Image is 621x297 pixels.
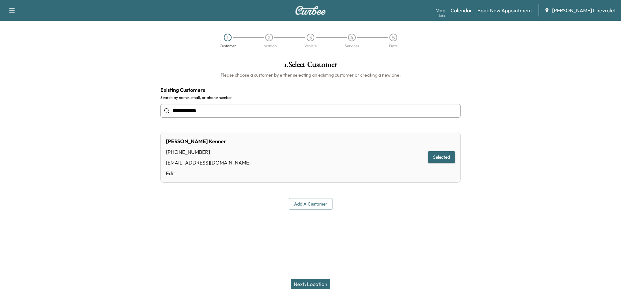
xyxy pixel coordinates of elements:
[160,86,461,94] h4: Existing Customers
[166,169,251,177] a: Edit
[166,137,251,145] div: [PERSON_NAME] Kenner
[428,151,455,163] button: Selected
[435,6,445,14] a: MapBeta
[552,6,616,14] span: [PERSON_NAME] Chevrolet
[261,44,277,48] div: Location
[224,34,232,41] div: 1
[348,34,356,41] div: 4
[439,13,445,18] div: Beta
[291,279,330,289] button: Next: Location
[477,6,532,14] a: Book New Appointment
[160,72,461,78] h6: Please choose a customer by either selecting an existing customer or creating a new one.
[289,198,332,210] button: Add a customer
[307,34,314,41] div: 3
[451,6,472,14] a: Calendar
[160,61,461,72] h1: 1 . Select Customer
[166,159,251,166] div: [EMAIL_ADDRESS][DOMAIN_NAME]
[389,44,398,48] div: Date
[166,148,251,156] div: [PHONE_NUMBER]
[160,95,461,100] label: Search by name, email, or phone number
[265,34,273,41] div: 2
[220,44,236,48] div: Customer
[389,34,397,41] div: 5
[304,44,317,48] div: Vehicle
[295,6,326,15] img: Curbee Logo
[345,44,359,48] div: Services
